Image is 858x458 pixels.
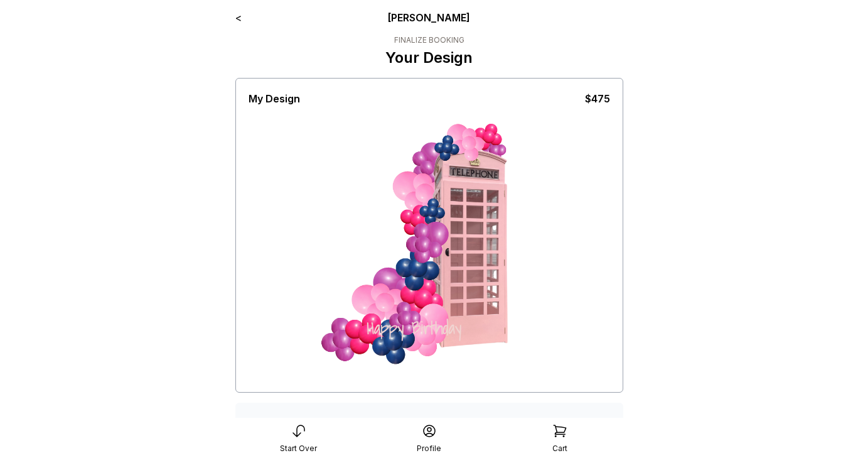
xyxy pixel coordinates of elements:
[417,444,441,454] div: Profile
[235,11,242,24] a: <
[280,444,317,454] div: Start Over
[313,10,545,25] div: [PERSON_NAME]
[585,91,610,106] div: $475
[552,444,567,454] div: Cart
[249,91,300,106] div: My Design
[249,106,610,384] img: Custom Design
[385,35,473,45] div: Finalize Booking
[385,48,473,68] p: Your Design
[248,415,319,430] div: Design Details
